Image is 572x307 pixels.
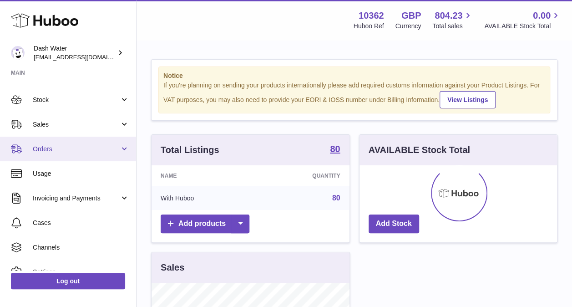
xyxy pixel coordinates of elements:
span: Orders [33,145,120,153]
a: Add products [161,215,249,233]
a: Add Stock [369,215,419,233]
span: Total sales [432,22,473,31]
strong: 80 [330,144,340,153]
th: Name [152,165,256,186]
strong: GBP [401,10,421,22]
strong: 10362 [359,10,384,22]
span: [EMAIL_ADDRESS][DOMAIN_NAME] [34,53,134,61]
span: Sales [33,120,120,129]
a: 80 [332,194,340,202]
img: bea@dash-water.com [11,46,25,60]
h3: Sales [161,261,184,274]
span: AVAILABLE Stock Total [484,22,561,31]
span: Channels [33,243,129,252]
span: Usage [33,169,129,178]
strong: Notice [163,72,545,80]
h3: Total Listings [161,144,219,156]
div: Currency [395,22,421,31]
a: Log out [11,273,125,289]
a: 0.00 AVAILABLE Stock Total [484,10,561,31]
td: With Huboo [152,186,256,210]
div: Dash Water [34,44,116,61]
span: Settings [33,268,129,276]
th: Quantity [256,165,349,186]
span: Invoicing and Payments [33,194,120,203]
span: 0.00 [533,10,551,22]
h3: AVAILABLE Stock Total [369,144,470,156]
span: Cases [33,219,129,227]
div: If you're planning on sending your products internationally please add required customs informati... [163,81,545,108]
span: Stock [33,96,120,104]
div: Huboo Ref [354,22,384,31]
a: 804.23 Total sales [432,10,473,31]
a: View Listings [440,91,496,108]
a: 80 [330,144,340,155]
span: 804.23 [435,10,462,22]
